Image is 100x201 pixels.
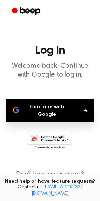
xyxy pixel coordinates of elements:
[7,5,47,18] a: Beep
[6,170,94,189] p: Don’t have an account?
[4,184,96,197] span: Contact us
[6,99,94,122] button: Continue with Google
[6,45,94,56] h1: Log In
[6,62,94,79] p: Welcome back! Continue with Google to log in.
[32,185,82,196] a: [EMAIL_ADDRESS][DOMAIN_NAME]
